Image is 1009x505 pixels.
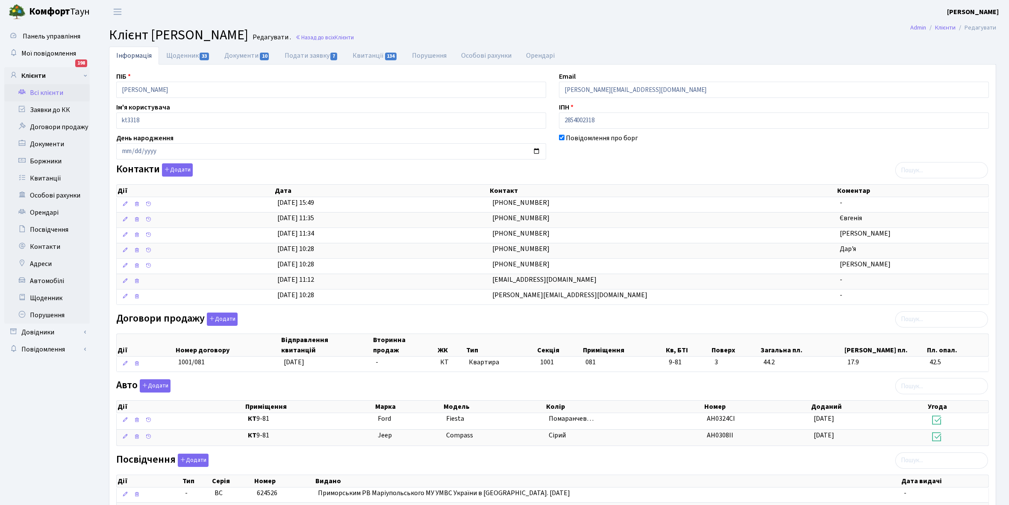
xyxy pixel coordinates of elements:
[4,187,90,204] a: Особові рахунки
[489,185,837,197] th: Контакт
[117,475,182,487] th: Дії
[178,357,205,367] span: 1001/081
[374,401,443,413] th: Марка
[330,53,337,60] span: 7
[492,244,550,254] span: [PHONE_NUMBER]
[840,198,843,207] span: -
[895,378,988,394] input: Пошук...
[669,357,708,367] span: 9-81
[138,378,171,393] a: Додати
[492,229,550,238] span: [PHONE_NUMBER]
[178,454,209,467] button: Посвідчення
[4,255,90,272] a: Адреси
[260,53,269,60] span: 10
[904,488,906,498] span: -
[559,71,576,82] label: Email
[253,475,315,487] th: Номер
[109,25,248,45] span: Клієнт [PERSON_NAME]
[116,163,193,177] label: Контакти
[277,198,314,207] span: [DATE] 15:49
[75,59,87,67] div: 198
[760,334,844,356] th: Загальна пл.
[4,45,90,62] a: Мої повідомлення198
[900,475,988,487] th: Дата видачі
[549,431,566,440] span: Сірий
[335,33,354,41] span: Клієнти
[257,488,277,498] span: 624526
[140,379,171,393] button: Авто
[315,475,901,487] th: Видано
[251,33,291,41] small: Редагувати .
[665,334,711,356] th: Кв, БТІ
[4,67,90,84] a: Клієнти
[956,23,996,32] li: Редагувати
[116,379,171,393] label: Авто
[116,133,174,143] label: День народження
[280,334,372,356] th: Відправлення квитанцій
[492,290,647,300] span: [PERSON_NAME][EMAIL_ADDRESS][DOMAIN_NAME]
[29,5,90,19] span: Таун
[248,414,371,424] span: 9-81
[23,32,80,41] span: Панель управління
[117,334,175,356] th: Дії
[492,260,550,269] span: [PHONE_NUMBER]
[378,414,391,423] span: Ford
[492,275,597,284] span: [EMAIL_ADDRESS][DOMAIN_NAME]
[284,357,304,367] span: [DATE]
[217,47,277,65] a: Документи
[277,213,314,223] span: [DATE] 11:35
[895,452,988,469] input: Пошук...
[926,334,988,356] th: Пл. опал.
[4,84,90,101] a: Всі клієнти
[4,221,90,238] a: Посвідчення
[927,401,988,413] th: Угода
[707,431,733,440] span: AH0308II
[182,475,211,487] th: Тип
[895,162,988,178] input: Пошук...
[376,357,378,367] span: -
[295,33,354,41] a: Назад до всіхКлієнти
[162,163,193,177] button: Контакти
[248,431,256,440] b: КТ
[248,414,256,423] b: КТ
[4,289,90,307] a: Щоденник
[4,204,90,221] a: Орендарі
[897,19,1009,37] nav: breadcrumb
[836,185,988,197] th: Коментар
[707,414,735,423] span: AH0324CI
[895,311,988,328] input: Пошук...
[107,5,128,19] button: Переключити навігацію
[175,334,280,356] th: Номер договору
[211,475,253,487] th: Серія
[810,401,927,413] th: Доданий
[4,307,90,324] a: Порушення
[814,431,834,440] span: [DATE]
[540,357,554,367] span: 1001
[519,47,562,65] a: Орендарі
[840,244,856,254] span: Дар'я
[277,275,314,284] span: [DATE] 11:12
[814,414,834,423] span: [DATE]
[277,229,314,238] span: [DATE] 11:34
[4,238,90,255] a: Контакти
[440,357,462,367] span: КТ
[160,162,193,177] a: Додати
[117,185,274,197] th: Дії
[4,153,90,170] a: Боржники
[405,47,454,65] a: Порушення
[116,313,238,326] label: Договори продажу
[437,334,466,356] th: ЖК
[840,229,891,238] span: [PERSON_NAME]
[454,47,519,65] a: Особові рахунки
[4,272,90,289] a: Автомобілі
[205,311,238,326] a: Додати
[318,488,570,498] span: Приморським РВ Маріупольського МУ УМВС України в [GEOGRAPHIC_DATA]. [DATE]
[248,431,371,440] span: 9-81
[840,260,891,269] span: [PERSON_NAME]
[947,7,999,17] a: [PERSON_NAME]
[372,334,436,356] th: Вторинна продаж
[274,185,488,197] th: Дата
[935,23,956,32] a: Клієнти
[582,334,665,356] th: Приміщення
[29,5,70,18] b: Комфорт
